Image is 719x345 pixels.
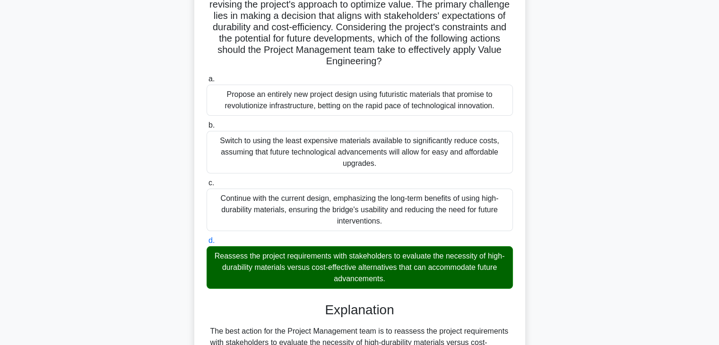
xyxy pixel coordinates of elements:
span: b. [208,121,215,129]
div: Propose an entirely new project design using futuristic materials that promise to revolutionize i... [207,85,513,116]
div: Switch to using the least expensive materials available to significantly reduce costs, assuming t... [207,131,513,173]
div: Continue with the current design, emphasizing the long-term benefits of using high-durability mat... [207,189,513,231]
span: c. [208,179,214,187]
h3: Explanation [212,302,507,318]
span: a. [208,75,215,83]
div: Reassess the project requirements with stakeholders to evaluate the necessity of high-durability ... [207,246,513,289]
span: d. [208,236,215,244]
